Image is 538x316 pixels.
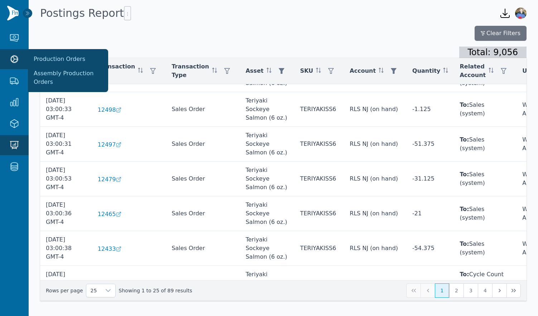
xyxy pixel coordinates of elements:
[449,283,463,298] button: Page 2
[412,67,440,75] span: Quantity
[407,127,454,162] td: -51.375
[98,245,116,253] span: 12433
[294,231,344,266] td: TERIYAKISS6
[40,231,92,266] td: [DATE] 03:00:38 GMT-4
[240,92,294,127] td: Teriyaki Sockeye Salmon (6 oz.)
[460,206,469,212] span: To:
[31,52,105,66] a: Production Orders
[407,266,454,301] td: -6.25
[86,284,101,297] span: Rows per page
[98,62,135,80] span: Transaction Id
[344,127,407,162] td: RLS NJ (on hand)
[294,162,344,196] td: TERIYAKISS6
[454,127,517,162] td: Sales (system)
[522,67,537,75] span: User
[240,127,294,162] td: Teriyaki Sockeye Salmon (6 oz.)
[454,196,517,231] td: Sales (system)
[454,92,517,127] td: Sales (system)
[344,231,407,266] td: RLS NJ (on hand)
[300,67,313,75] span: SKU
[460,271,469,278] span: To:
[407,196,454,231] td: -21
[98,106,160,114] a: 12498
[7,6,19,20] img: Finventory
[454,162,517,196] td: Sales (system)
[98,210,160,219] a: 12465
[460,101,469,108] span: To:
[344,92,407,127] td: RLS NJ (on hand)
[98,175,116,184] span: 12479
[98,140,160,149] a: 12497
[460,171,469,178] span: To:
[172,62,209,80] span: Transaction Type
[344,196,407,231] td: RLS NJ (on hand)
[506,283,521,298] button: Last Page
[407,231,454,266] td: -54.375
[31,66,105,89] a: Assembly Production Orders
[478,283,492,298] button: Page 4
[98,245,160,253] a: 12433
[166,92,240,127] td: Sales Order
[40,92,92,127] td: [DATE] 03:00:33 GMT-4
[344,266,407,301] td: RLS NJ (on hand)
[240,162,294,196] td: Teriyaki Sockeye Salmon (6 oz.)
[166,127,240,162] td: Sales Order
[166,231,240,266] td: Sales Order
[407,92,454,127] td: -1.125
[98,210,116,219] span: 12465
[40,6,131,20] h1: Postings Report
[98,106,116,114] span: 12498
[98,175,160,184] a: 12479
[240,196,294,231] td: Teriyaki Sockeye Salmon (6 oz.)
[98,279,160,288] a: 12389
[435,283,449,298] button: Page 1
[119,287,192,294] span: Showing 1 to 25 of 89 results
[515,8,527,19] img: Jennifer Keith
[294,92,344,127] td: TERIYAKISS6
[463,283,478,298] button: Page 3
[294,266,344,301] td: TERIYAKISS6
[166,162,240,196] td: Sales Order
[460,240,469,247] span: To:
[166,266,240,301] td: Inventory Adjustment
[344,162,407,196] td: RLS NJ (on hand)
[492,283,506,298] button: Next Page
[98,279,116,288] span: 12389
[98,140,116,149] span: 12497
[240,231,294,266] td: Teriyaki Sockeye Salmon (6 oz.)
[350,67,376,75] span: Account
[454,266,517,301] td: Cycle Count Variance (system)
[40,266,92,301] td: [DATE] 15:00:36 GMT-4
[40,196,92,231] td: [DATE] 03:00:36 GMT-4
[294,196,344,231] td: TERIYAKISS6
[460,136,469,143] span: To:
[475,26,527,41] button: Clear Filters
[407,162,454,196] td: -31.125
[246,67,264,75] span: Asset
[166,196,240,231] td: Sales Order
[40,127,92,162] td: [DATE] 03:00:31 GMT-4
[460,62,486,80] span: Related Account
[459,47,527,58] div: Total: 9,056
[240,266,294,301] td: Teriyaki Sockeye Salmon (6 oz.)
[40,162,92,196] td: [DATE] 03:00:53 GMT-4
[454,231,517,266] td: Sales (system)
[294,127,344,162] td: TERIYAKISS6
